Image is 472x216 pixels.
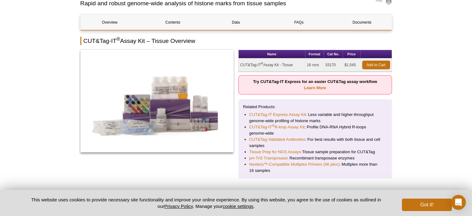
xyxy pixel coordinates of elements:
[343,58,361,72] td: $1,545
[239,58,305,72] td: CUT&Tag-IT Assay Kit - Tissue
[249,149,302,155] a: Tissue Prep for NGS Assays:
[324,50,343,58] th: Cat No.
[144,15,202,30] a: Contents
[249,124,381,136] li: : Profile DNA-RNA Hybrid R-loops genome-wide
[207,15,265,30] a: Data
[304,85,326,90] a: Learn More
[253,79,377,90] strong: Try CUT&Tag-IT Express for an easier CUT&Tag assay workflow
[272,124,274,127] sup: ®
[164,204,193,209] a: Privacy Policy
[80,37,392,45] h2: CUT&Tag-IT Assay Kit – Tissue Overview
[249,136,381,149] li: : For best results with both tissue and cell samples
[249,112,381,124] li: : Less variable and higher-throughput genome-wide profiling of histone marks
[451,195,466,210] div: Open Intercom Messenger
[249,124,304,130] a: CUT&Tag-IT®R-loop Assay Kit
[249,155,287,161] a: pA-Tn5 Transposase
[81,15,139,30] a: Overview
[305,50,324,58] th: Format
[80,1,362,6] h2: Rapid and robust genome-wide analysis of histone marks from tissue samples
[243,104,387,110] p: Related Products:
[270,15,328,30] a: FAQs
[239,50,305,58] th: Name
[249,136,305,143] a: CUT&Tag-Validated Antibodies
[249,155,381,161] li: : Recombinant transposase enzymes
[324,58,343,72] td: 53170
[261,62,263,65] sup: ®
[333,15,391,30] a: Documents
[80,50,234,152] img: CUT&Tag-IT Assay Kit - Tissue
[249,161,381,174] li: : Multiplex more than 16 samples
[223,204,253,209] button: cookie settings
[362,61,390,69] a: Add to Cart
[116,36,120,42] sup: ®
[343,50,361,58] th: Price
[20,196,392,209] p: This website uses cookies to provide necessary site functionality and improve your online experie...
[249,149,381,155] li: Tissue sample preparation for CUT&Tag
[249,161,339,168] a: Nextera™-Compatible Multiplex Primers (96 plex)
[402,199,452,211] button: Got it!
[305,58,324,72] td: 16 rxns
[249,112,306,118] a: CUT&Tag-IT Express Assay Kit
